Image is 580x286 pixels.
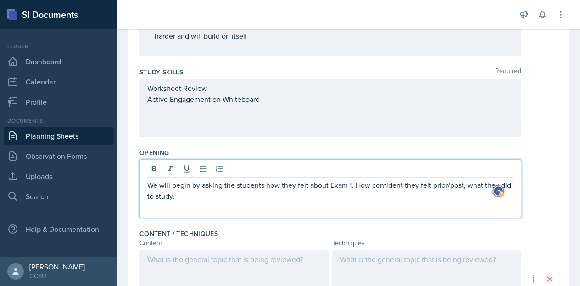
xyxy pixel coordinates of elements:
[147,83,513,94] p: Worksheet Review
[4,127,114,145] a: Planning Sheets
[139,148,169,157] label: Opening
[139,238,329,248] div: Content
[332,238,521,248] div: Techniques
[4,73,114,91] a: Calendar
[29,271,85,280] div: GCSU
[4,187,114,206] a: Search
[495,67,521,77] span: Required
[4,52,114,71] a: Dashboard
[139,229,218,238] label: Content / Techniques
[139,67,183,77] label: Study Skills
[29,262,85,271] div: [PERSON_NAME]
[4,93,114,111] a: Profile
[4,220,114,238] div: Help & Documentation
[4,117,114,125] div: Documents
[147,94,513,105] p: Active Engagement on Whiteboard
[4,42,114,50] div: Leader
[4,167,114,185] a: Uploads
[155,19,513,41] p: Inform the students that they should spend more time preparing for the future exams since the con...
[4,147,114,165] a: Observation Forms
[147,179,513,202] p: We will begin by asking the students how they felt about Exam 1. How confident they felt prior/po...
